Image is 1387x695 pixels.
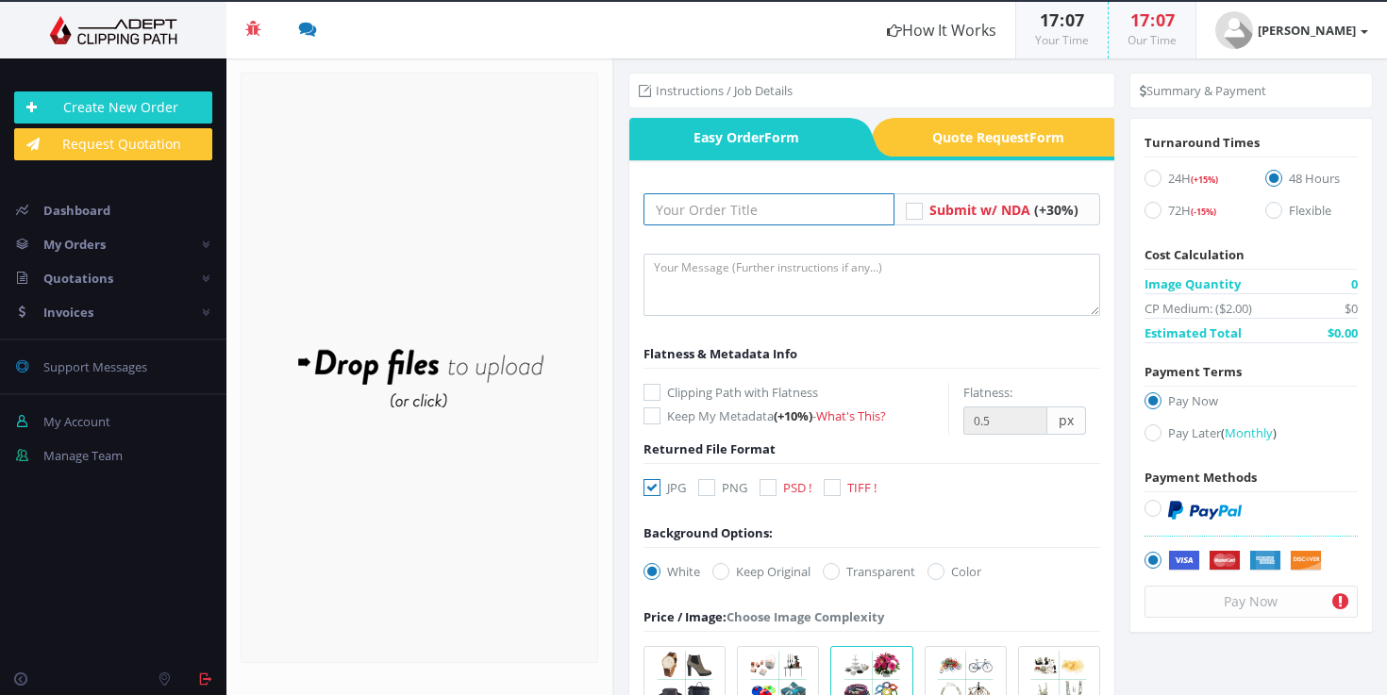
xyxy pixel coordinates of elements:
label: 48 Hours [1265,169,1358,194]
a: Create New Order [14,91,212,124]
span: 07 [1156,8,1175,31]
label: Color [927,562,981,581]
a: What's This? [816,407,886,424]
label: White [643,562,700,581]
span: Cost Calculation [1145,246,1245,263]
div: Choose Image Complexity [643,607,884,626]
img: Securely by Stripe [1168,551,1322,571]
span: Invoices [43,304,93,321]
label: Keep My Metadata - [643,406,948,425]
span: (-15%) [1191,206,1216,218]
img: Adept Graphics [14,16,212,44]
a: Request Quotation [14,128,212,160]
label: Flexible [1265,201,1358,226]
span: TIFF ! [847,479,877,496]
span: Support Messages [43,358,147,375]
span: Payment Terms [1145,363,1242,380]
span: px [1047,406,1086,435]
small: Your Time [1035,32,1089,48]
small: Our Time [1128,32,1177,48]
label: Transparent [823,562,915,581]
span: 07 [1065,8,1084,31]
label: Clipping Path with Flatness [643,383,948,402]
span: Quotations [43,270,113,287]
label: 72H [1145,201,1237,226]
label: JPG [643,478,686,497]
span: PSD ! [783,479,811,496]
span: Quote Request [895,118,1114,157]
i: Form [764,128,799,146]
span: Estimated Total [1145,323,1242,342]
span: (+10%) [774,407,812,424]
span: Price / Image: [643,608,727,625]
span: 17 [1130,8,1149,31]
a: (+15%) [1191,170,1218,187]
span: Easy Order [629,118,848,157]
span: : [1059,8,1065,31]
a: How It Works [868,2,1015,58]
a: (Monthly) [1221,424,1277,441]
span: $0 [1345,299,1358,318]
span: Turnaround Times [1145,134,1260,151]
span: Monthly [1225,424,1273,441]
a: Submit w/ NDA (+30%) [929,201,1078,219]
li: Summary & Payment [1140,81,1266,100]
span: Submit w/ NDA [929,201,1030,219]
strong: [PERSON_NAME] [1258,22,1356,39]
span: 17 [1040,8,1059,31]
span: : [1149,8,1156,31]
span: Payment Methods [1145,469,1257,486]
label: 24H [1145,169,1237,194]
span: Image Quantity [1145,274,1241,293]
li: Instructions / Job Details [639,81,793,100]
label: Pay Later [1145,423,1358,449]
span: Flatness & Metadata Info [643,345,797,362]
i: Form [1029,128,1064,146]
label: PNG [698,478,747,497]
label: Pay Now [1145,391,1358,417]
a: [PERSON_NAME] [1196,2,1387,58]
label: Flatness: [963,383,1012,402]
span: CP Medium: ($2.00) [1145,299,1252,318]
span: Returned File Format [643,440,776,457]
label: Keep Original [712,562,810,581]
img: PayPal [1168,501,1242,520]
span: 0 [1351,274,1358,293]
span: My Orders [43,236,106,253]
a: Quote RequestForm [895,118,1114,157]
span: Manage Team [43,447,123,464]
span: $0.00 [1328,323,1358,342]
span: (+30%) [1034,201,1078,219]
div: Background Options: [643,523,773,542]
a: Easy OrderForm [629,118,848,157]
span: (+15%) [1191,174,1218,186]
input: Your Order Title [643,193,894,225]
a: (-15%) [1191,202,1216,219]
span: Dashboard [43,202,110,219]
span: My Account [43,413,110,430]
img: user_default.jpg [1215,11,1253,49]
